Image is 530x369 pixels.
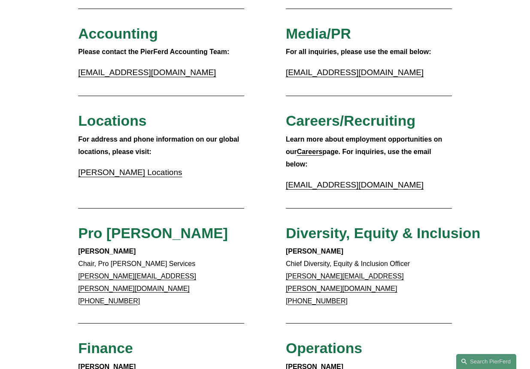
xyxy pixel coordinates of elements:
[286,248,343,255] strong: [PERSON_NAME]
[78,168,182,177] a: [PERSON_NAME] Locations
[78,25,158,42] span: Accounting
[286,297,348,305] a: [PHONE_NUMBER]
[456,354,516,369] a: Search this site
[297,148,323,155] a: Careers
[286,112,415,129] span: Careers/Recruiting
[78,272,196,292] a: [PERSON_NAME][EMAIL_ADDRESS][PERSON_NAME][DOMAIN_NAME]
[286,225,480,241] span: Diversity, Equity & Inclusion
[78,225,228,241] span: Pro [PERSON_NAME]
[286,136,444,155] strong: Learn more about employment opportunities on our
[286,48,431,55] strong: For all inquiries, please use the email below:
[286,68,424,77] a: [EMAIL_ADDRESS][DOMAIN_NAME]
[286,25,351,42] span: Media/PR
[78,248,136,255] strong: [PERSON_NAME]
[78,136,241,155] strong: For address and phone information on our global locations, please visit:
[78,340,133,356] span: Finance
[78,245,244,307] p: Chair, Pro [PERSON_NAME] Services
[286,272,404,292] a: [PERSON_NAME][EMAIL_ADDRESS][PERSON_NAME][DOMAIN_NAME]
[286,180,424,189] a: [EMAIL_ADDRESS][DOMAIN_NAME]
[78,297,140,305] a: [PHONE_NUMBER]
[78,68,216,77] a: [EMAIL_ADDRESS][DOMAIN_NAME]
[78,112,146,129] span: Locations
[286,245,452,307] p: Chief Diversity, Equity & Inclusion Officer
[78,48,229,55] strong: Please contact the PierFerd Accounting Team:
[286,148,433,168] strong: page. For inquiries, use the email below:
[286,340,362,356] span: Operations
